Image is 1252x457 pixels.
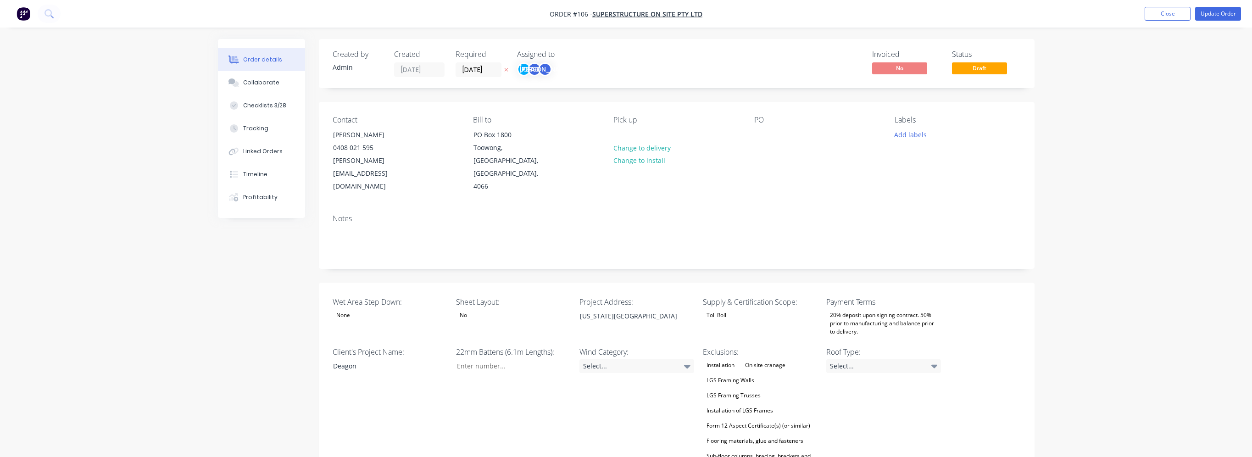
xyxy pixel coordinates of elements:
button: Change to install [608,154,670,167]
div: Required [456,50,506,59]
div: Installation of LGS Frames [703,405,777,417]
div: Created by [333,50,383,59]
button: Order details [218,48,305,71]
div: PO Box 1800Toowong, [GEOGRAPHIC_DATA], [GEOGRAPHIC_DATA], 4066 [466,128,557,193]
div: Status [952,50,1021,59]
div: [PERSON_NAME] [538,62,552,76]
div: Assigned to [517,50,609,59]
label: Client's Project Name: [333,346,447,357]
div: Checklists 3/28 [243,101,286,110]
div: Flooring materials, glue and fasteners [703,435,807,447]
label: Roof Type: [826,346,941,357]
div: 20% deposit upon signing contract. 50% prior to manufacturing and balance prior to delivery. [826,309,941,338]
label: 22mm Battens (6.1m Lengths): [456,346,571,357]
img: Factory [17,7,30,21]
div: Form 12 Aspect Certificate(s) (or similar) [703,420,814,432]
div: Collaborate [243,78,279,87]
div: Admin [333,62,383,72]
label: Exclusions: [703,346,818,357]
div: PO Box 1800 [473,128,550,141]
button: Add labels [890,128,932,140]
div: Installation [703,359,738,371]
div: Timeline [243,170,267,178]
button: Collaborate [218,71,305,94]
div: Pick up [613,116,739,124]
input: Enter number... [449,359,570,373]
label: Supply & Certification Scope: [703,296,818,307]
button: LOAS[PERSON_NAME] [517,62,552,76]
span: No [872,62,927,74]
span: Order #106 - [550,10,592,18]
span: Draft [952,62,1007,74]
label: Payment Terms [826,296,941,307]
div: Order details [243,56,282,64]
div: Toowong, [GEOGRAPHIC_DATA], [GEOGRAPHIC_DATA], 4066 [473,141,550,193]
div: LGS Framing Walls [703,374,758,386]
button: Profitability [218,186,305,209]
div: None [333,309,354,321]
div: Tracking [243,124,268,133]
label: Wind Category: [579,346,694,357]
button: Close [1145,7,1191,21]
div: Toll Roll [703,309,730,321]
iframe: Intercom live chat [1221,426,1243,448]
div: Linked Orders [243,147,283,156]
button: Checklists 3/28 [218,94,305,117]
div: [US_STATE][GEOGRAPHIC_DATA] [573,309,687,323]
div: Bill to [473,116,599,124]
div: LO [517,62,531,76]
button: Timeline [218,163,305,186]
div: Created [394,50,445,59]
label: Project Address: [579,296,694,307]
label: Wet Area Step Down: [333,296,447,307]
div: Profitability [243,193,278,201]
button: Change to delivery [608,141,675,154]
div: LGS Framing Trusses [703,390,764,401]
div: PO [754,116,880,124]
div: Select... [826,359,941,373]
div: [PERSON_NAME]0408 021 595[PERSON_NAME][EMAIL_ADDRESS][DOMAIN_NAME] [325,128,417,193]
div: 0408 021 595 [333,141,409,154]
div: Contact [333,116,458,124]
div: [PERSON_NAME][EMAIL_ADDRESS][DOMAIN_NAME] [333,154,409,193]
div: No [456,309,471,321]
button: Linked Orders [218,140,305,163]
div: Notes [333,214,1021,223]
label: Sheet Layout: [456,296,571,307]
div: AS [528,62,541,76]
div: Deagon [326,359,440,373]
a: SUPERSTRUCTURE ON SITE PTY LTD [592,10,702,18]
button: Tracking [218,117,305,140]
div: Select... [579,359,694,373]
button: Update Order [1195,7,1241,21]
div: On site cranage [741,359,789,371]
div: Invoiced [872,50,941,59]
div: Labels [895,116,1020,124]
div: [PERSON_NAME] [333,128,409,141]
